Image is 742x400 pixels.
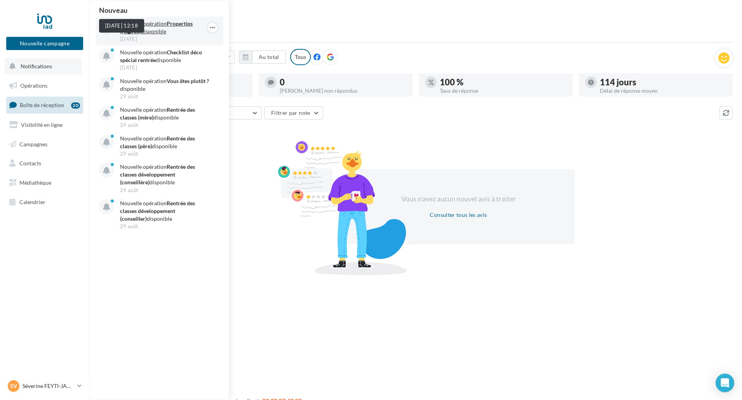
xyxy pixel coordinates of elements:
button: Au total [239,50,286,64]
span: Boîte de réception [20,102,64,108]
button: Nouvelle campagne [6,37,83,50]
button: Notifications [5,58,82,74]
div: 0 [280,78,406,87]
a: Calendrier [5,194,85,210]
span: Calendrier [19,199,45,205]
span: Sv [10,382,17,390]
div: Tous [290,49,311,65]
div: Boîte de réception [99,12,733,24]
div: [DATE] 12:18 [99,19,144,33]
div: 114 jours [600,78,726,87]
button: Au total [252,50,286,64]
a: Médiathèque [5,175,85,191]
span: Notifications [21,63,52,69]
button: Filtrer par note [265,106,323,119]
div: 100 % [440,78,566,87]
div: Taux de réponse [440,88,566,94]
span: Campagnes [19,140,47,147]
a: Boîte de réception20 [5,97,85,113]
button: Consulter tous les avis [427,210,490,220]
div: Open Intercom Messenger [716,374,734,392]
span: Contacts [19,160,41,166]
a: Contacts [5,155,85,171]
a: Sv Séverine FEYTI-JAUZELON [6,379,83,393]
div: [PERSON_NAME] non répondus [280,88,406,94]
div: Délai de réponse moyen [600,88,726,94]
div: 20 [71,102,80,109]
div: Vous n'avez aucun nouvel avis à traiter [392,194,525,204]
a: Visibilité en ligne [5,117,85,133]
span: Visibilité en ligne [21,121,63,128]
a: Campagnes [5,136,85,152]
span: Opérations [20,82,47,89]
span: Médiathèque [19,179,51,186]
a: Opérations [5,78,85,94]
p: Séverine FEYTI-JAUZELON [23,382,74,390]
